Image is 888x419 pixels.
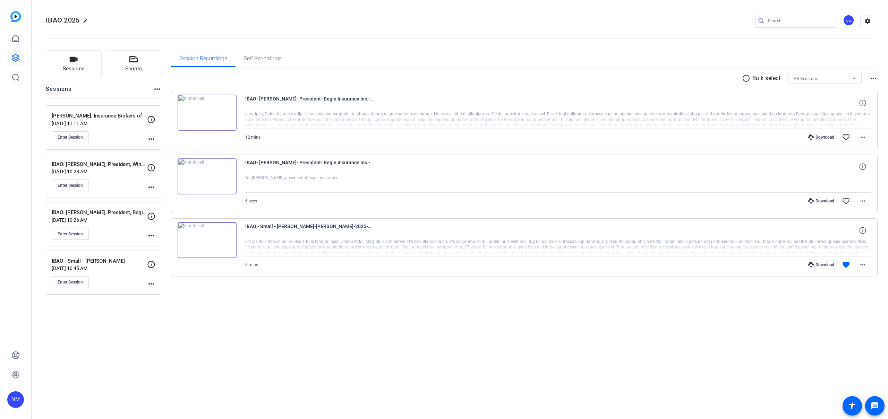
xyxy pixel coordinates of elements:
p: [DATE] 10:28 AM [52,169,147,174]
button: Enter Session [52,228,89,240]
button: Scripts [106,50,162,78]
p: [DATE] 10:26 AM [52,217,147,223]
span: Enter Session [58,231,83,237]
button: Enter Session [52,180,89,191]
button: Enter Session [52,131,89,143]
p: IBAO: [PERSON_NAME], President, Windsor & Essex County Insurance Brokers Association | Affiliate ... [52,160,147,168]
div: Download [805,134,838,140]
p: Bulk select [752,74,781,82]
mat-icon: more_horiz [859,261,867,269]
mat-icon: more_horiz [147,280,155,288]
mat-icon: radio_button_unchecked [742,74,752,82]
img: blue-gradient.svg [10,11,21,22]
div: Download [805,262,838,268]
mat-icon: accessibility [848,402,856,410]
span: IBAO- [PERSON_NAME]- President- Begin Insurance Inc.- Large Brokerage-[PERSON_NAME]-2025-10-07-12... [245,95,374,111]
span: Sessions [63,65,85,73]
button: Enter Session [52,276,89,288]
img: thumb-nail [178,95,237,131]
span: IBAO 2025 [46,16,79,24]
span: Enter Session [58,279,83,285]
span: IBAO - Small - [PERSON_NAME]-[PERSON_NAME]-2025-10-06-11-02-22-807-0 [245,222,374,239]
span: 12 mins [245,135,261,140]
input: Search [768,17,830,25]
span: Scripts [125,65,142,73]
mat-icon: more_horiz [153,85,161,93]
p: [DATE] 11:11 AM [52,121,147,126]
mat-icon: more_horiz [147,183,155,191]
mat-icon: more_horiz [147,232,155,240]
div: NM [843,15,854,26]
span: Enter Session [58,134,83,140]
mat-icon: favorite_border [842,133,850,141]
mat-icon: settings [861,16,874,26]
mat-icon: more_horiz [147,135,155,143]
span: Enter Session [58,183,83,188]
mat-icon: more_horiz [859,197,867,205]
span: Session Recordings [179,56,227,61]
ngx-avatar: Newcom Media [843,15,855,27]
span: IBAO- [PERSON_NAME]- President- Begin Insurance Inc.- Large Brokerage-[PERSON_NAME]-2025-10-07-12... [245,158,374,175]
mat-icon: more_horiz [869,74,878,82]
mat-icon: favorite_border [842,197,850,205]
h2: Sessions [46,85,72,98]
span: Self Recordings [244,56,282,61]
mat-icon: favorite [842,261,850,269]
p: IBAO - Small - [PERSON_NAME] [52,257,147,265]
p: IBAO: [PERSON_NAME], President, Begin Insurance Inc.| Large Brokerage [52,209,147,217]
span: All Sessions [794,76,818,81]
img: thumb-nail [178,158,237,194]
button: Sessions [46,50,102,78]
span: 6 secs [245,199,257,203]
img: thumb-nail [178,222,237,258]
mat-icon: message [871,402,879,410]
div: NM [7,391,24,408]
mat-icon: edit [83,18,91,27]
p: [DATE] 10:45 AM [52,265,147,271]
mat-icon: more_horiz [859,133,867,141]
span: 8 mins [245,262,258,267]
p: [PERSON_NAME], Insurance Brokers of [GEOGRAPHIC_DATA] | Affiliate | 3:30pm [52,112,147,120]
div: Download [805,198,838,204]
